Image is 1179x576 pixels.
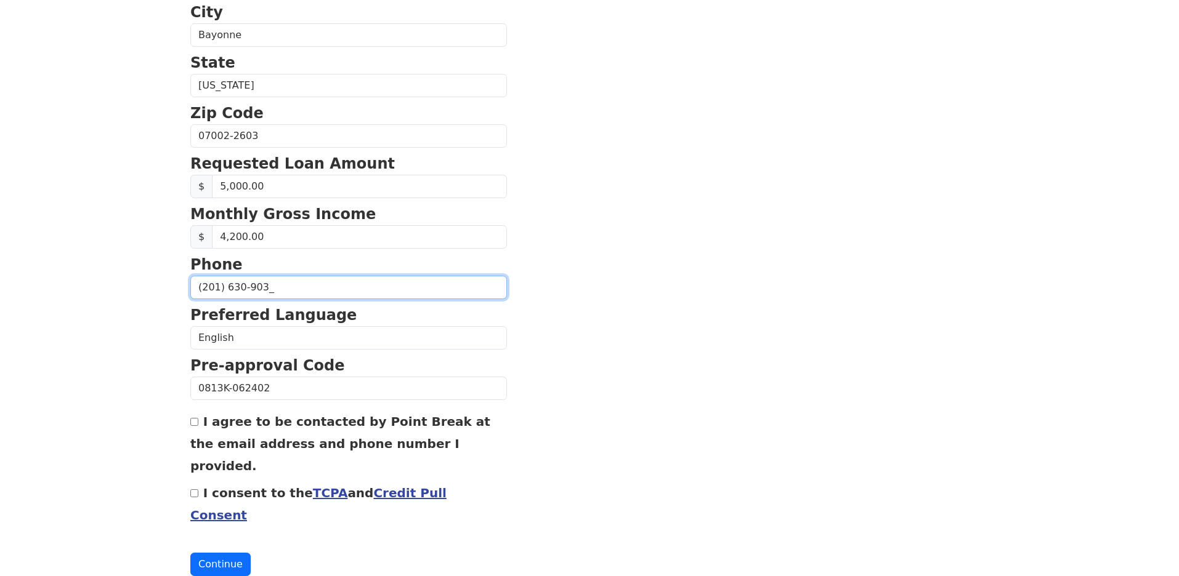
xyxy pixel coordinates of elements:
[190,256,243,273] strong: Phone
[190,105,264,122] strong: Zip Code
[190,4,223,21] strong: City
[190,486,447,522] label: I consent to the and
[212,175,507,198] input: Requested Loan Amount
[190,203,507,225] p: Monthly Gross Income
[190,377,507,400] input: Pre-approval Code
[190,124,507,148] input: Zip Code
[313,486,348,500] a: TCPA
[190,23,507,47] input: City
[190,357,345,374] strong: Pre-approval Code
[190,276,507,299] input: (___) ___-____
[190,553,251,576] button: Continue
[190,155,395,172] strong: Requested Loan Amount
[190,175,213,198] span: $
[190,225,213,249] span: $
[190,414,490,473] label: I agree to be contacted by Point Break at the email address and phone number I provided.
[190,54,235,71] strong: State
[212,225,507,249] input: Monthly Gross Income
[190,306,357,324] strong: Preferred Language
